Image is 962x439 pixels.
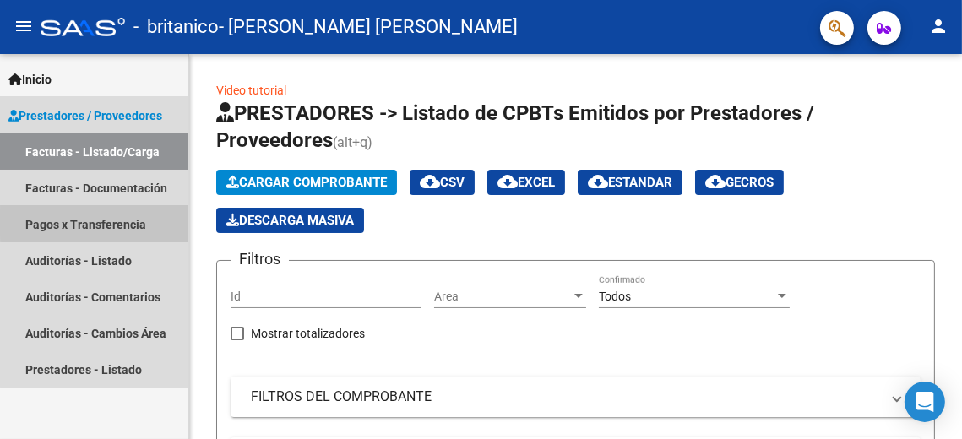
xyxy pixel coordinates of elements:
span: Area [434,290,571,304]
mat-icon: menu [14,16,34,36]
a: Video tutorial [216,84,286,97]
button: Descarga Masiva [216,208,364,233]
span: CSV [420,175,465,190]
div: Open Intercom Messenger [905,382,945,422]
mat-icon: cloud_download [497,171,518,192]
mat-icon: person [928,16,948,36]
span: Estandar [588,175,672,190]
mat-icon: cloud_download [420,171,440,192]
span: Prestadores / Proveedores [8,106,162,125]
span: Todos [599,290,631,303]
button: Estandar [578,170,682,195]
button: Cargar Comprobante [216,170,397,195]
span: Cargar Comprobante [226,175,387,190]
span: - [PERSON_NAME] [PERSON_NAME] [219,8,518,46]
button: CSV [410,170,475,195]
mat-expansion-panel-header: FILTROS DEL COMPROBANTE [231,377,921,417]
span: Descarga Masiva [226,213,354,228]
h3: Filtros [231,247,289,271]
span: Mostrar totalizadores [251,323,365,344]
span: PRESTADORES -> Listado de CPBTs Emitidos por Prestadores / Proveedores [216,101,814,152]
app-download-masive: Descarga masiva de comprobantes (adjuntos) [216,208,364,233]
span: Inicio [8,70,52,89]
button: EXCEL [487,170,565,195]
button: Gecros [695,170,784,195]
span: EXCEL [497,175,555,190]
mat-panel-title: FILTROS DEL COMPROBANTE [251,388,880,406]
mat-icon: cloud_download [705,171,726,192]
span: Gecros [705,175,774,190]
mat-icon: cloud_download [588,171,608,192]
span: (alt+q) [333,134,372,150]
span: - britanico [133,8,219,46]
